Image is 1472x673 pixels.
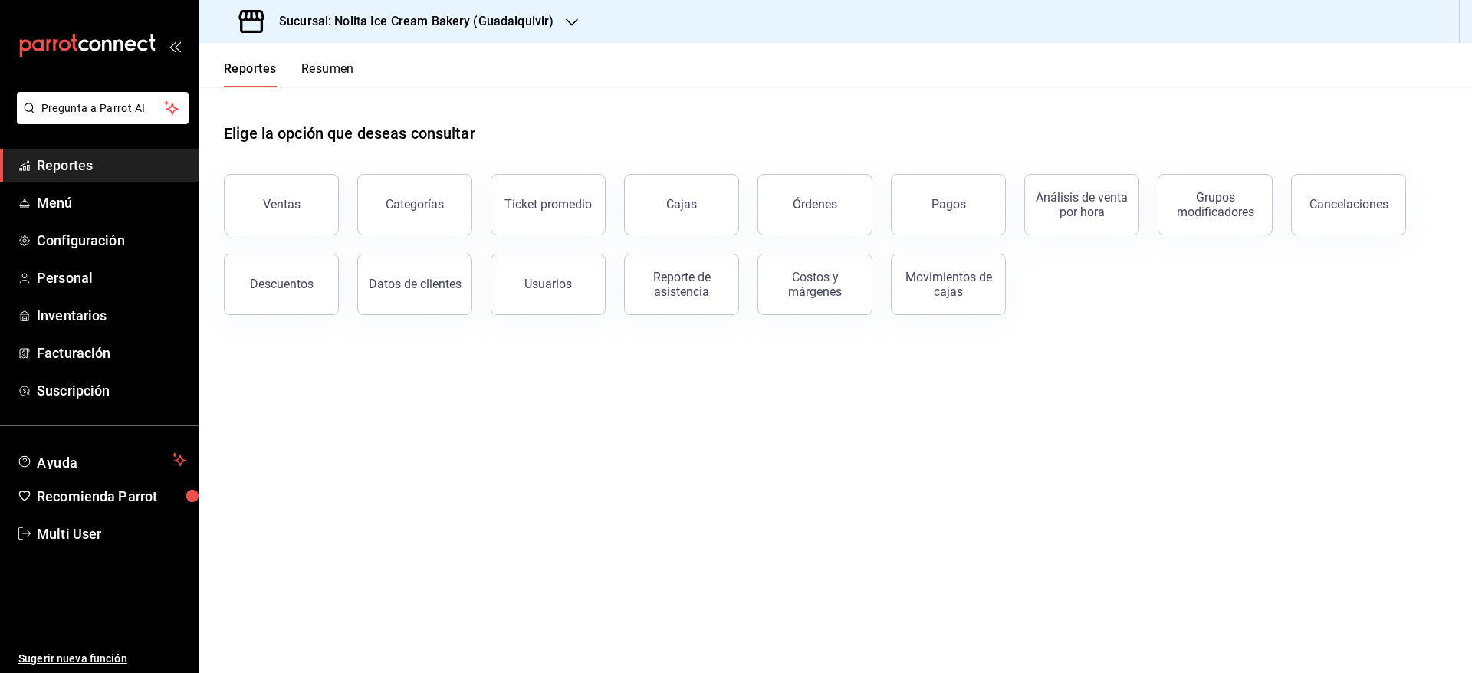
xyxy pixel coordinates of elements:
button: Análisis de venta por hora [1024,174,1139,235]
div: Usuarios [524,277,572,291]
span: Facturación [37,343,186,363]
div: Descuentos [250,277,314,291]
div: Datos de clientes [369,277,462,291]
div: Órdenes [793,197,837,212]
button: Pregunta a Parrot AI [17,92,189,124]
button: Reporte de asistencia [624,254,739,315]
button: Ventas [224,174,339,235]
div: Cancelaciones [1309,197,1388,212]
span: Inventarios [37,305,186,326]
button: Órdenes [757,174,872,235]
span: Sugerir nueva función [18,651,186,667]
button: Cajas [624,174,739,235]
button: Reportes [224,61,277,87]
span: Ayuda [37,451,166,469]
div: navigation tabs [224,61,354,87]
div: Ventas [263,197,301,212]
button: Grupos modificadores [1158,174,1273,235]
div: Reporte de asistencia [634,270,729,299]
button: Datos de clientes [357,254,472,315]
h1: Elige la opción que deseas consultar [224,122,475,145]
button: Descuentos [224,254,339,315]
div: Movimientos de cajas [901,270,996,299]
a: Pregunta a Parrot AI [11,111,189,127]
div: Ticket promedio [504,197,592,212]
span: Pregunta a Parrot AI [41,100,165,117]
span: Reportes [37,155,186,176]
span: Multi User [37,524,186,544]
button: Usuarios [491,254,606,315]
div: Grupos modificadores [1168,190,1263,219]
span: Menú [37,192,186,213]
div: Costos y márgenes [767,270,863,299]
span: Configuración [37,230,186,251]
button: open_drawer_menu [169,40,181,52]
div: Pagos [932,197,966,212]
h3: Sucursal: Nolita Ice Cream Bakery (Guadalquivir) [267,12,554,31]
button: Costos y márgenes [757,254,872,315]
button: Resumen [301,61,354,87]
button: Movimientos de cajas [891,254,1006,315]
div: Categorías [386,197,444,212]
div: Análisis de venta por hora [1034,190,1129,219]
button: Cancelaciones [1291,174,1406,235]
div: Cajas [666,197,697,212]
span: Recomienda Parrot [37,486,186,507]
button: Categorías [357,174,472,235]
span: Suscripción [37,380,186,401]
button: Ticket promedio [491,174,606,235]
button: Pagos [891,174,1006,235]
span: Personal [37,268,186,288]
